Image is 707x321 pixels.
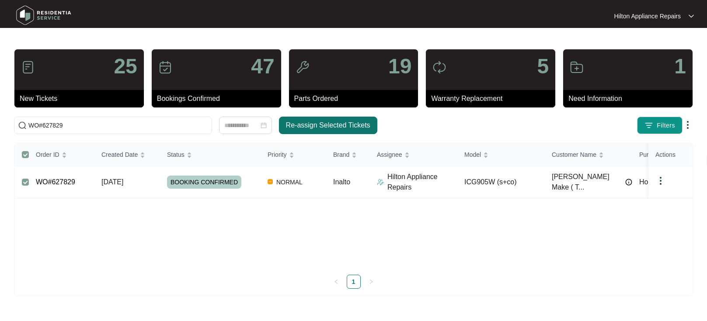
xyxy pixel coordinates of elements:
th: Assignee [370,143,457,166]
span: Re-assign Selected Tickets [286,120,370,131]
button: left [329,275,343,289]
button: filter iconFilters [637,117,683,134]
img: residentia service logo [13,2,74,28]
img: icon [432,60,446,74]
span: Purchased From [639,150,684,159]
span: right [369,279,374,284]
p: 5 [537,56,549,77]
img: dropdown arrow [683,120,693,130]
p: 19 [388,56,411,77]
p: 47 [251,56,274,77]
img: Info icon [625,179,632,186]
span: Customer Name [552,150,596,159]
span: Home Assist [639,178,678,186]
span: BOOKING CONFIRMED [167,176,241,189]
li: 1 [347,275,361,289]
img: filter icon [644,121,653,130]
span: NORMAL [273,177,306,187]
p: Bookings Confirmed [157,93,281,104]
th: Brand [326,143,370,166]
p: Need Information [568,93,693,104]
th: Model [457,143,545,166]
th: Status [160,143,261,166]
a: 1 [347,275,360,288]
li: Previous Page [329,275,343,289]
th: Priority [261,143,326,166]
span: Brand [333,150,349,159]
span: Created Date [101,150,138,159]
input: Search by Order Id, Assignee Name, Customer Name, Brand and Model [28,121,208,130]
th: Customer Name [545,143,632,166]
a: WO#627829 [36,178,75,186]
span: Model [464,150,481,159]
img: icon [21,60,35,74]
button: Re-assign Selected Tickets [279,117,377,134]
p: Hilton Appliance Repairs [614,12,681,21]
span: left [334,279,339,284]
img: dropdown arrow [689,14,694,18]
p: New Tickets [20,93,144,104]
span: Status [167,150,185,159]
span: Priority [268,150,287,159]
img: search-icon [18,121,27,130]
th: Actions [648,143,692,166]
img: icon [570,60,584,74]
img: Assigner Icon [377,179,384,186]
span: Filters [657,121,675,130]
img: Vercel Logo [268,179,273,184]
th: Order ID [29,143,94,166]
p: Hilton Appliance Repairs [387,172,457,193]
span: [DATE] [101,178,123,186]
span: Assignee [377,150,402,159]
span: Inalto [333,178,350,186]
td: ICG905W (s+co) [457,166,545,198]
button: right [364,275,378,289]
p: 25 [114,56,137,77]
img: icon [296,60,310,74]
p: Parts Ordered [294,93,418,104]
p: 1 [674,56,686,77]
img: dropdown arrow [655,176,666,186]
th: Created Date [94,143,160,166]
span: [PERSON_NAME] Make ( T... [552,172,621,193]
p: Warranty Replacement [431,93,555,104]
li: Next Page [364,275,378,289]
span: Order ID [36,150,59,159]
img: icon [158,60,172,74]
